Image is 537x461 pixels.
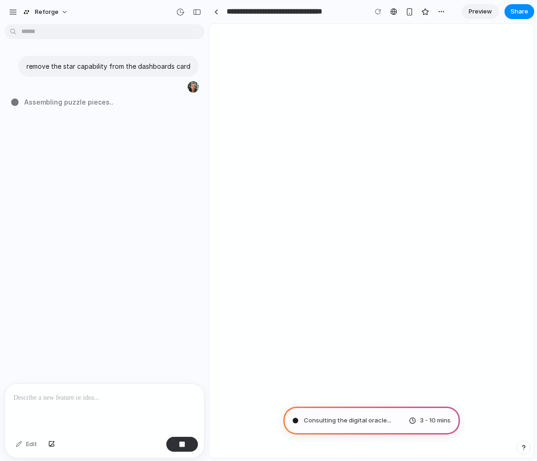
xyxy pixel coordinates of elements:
[26,61,190,71] p: remove the star capability from the dashboards card
[469,7,492,16] span: Preview
[511,7,528,16] span: Share
[462,4,499,19] a: Preview
[504,4,534,19] button: Share
[24,97,113,107] span: Assembling puzzle pieces ..
[304,416,391,425] span: Consulting the digital oracle ...
[420,416,451,425] span: 3 - 10 mins
[35,7,59,17] span: Reforge
[18,5,73,20] button: Reforge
